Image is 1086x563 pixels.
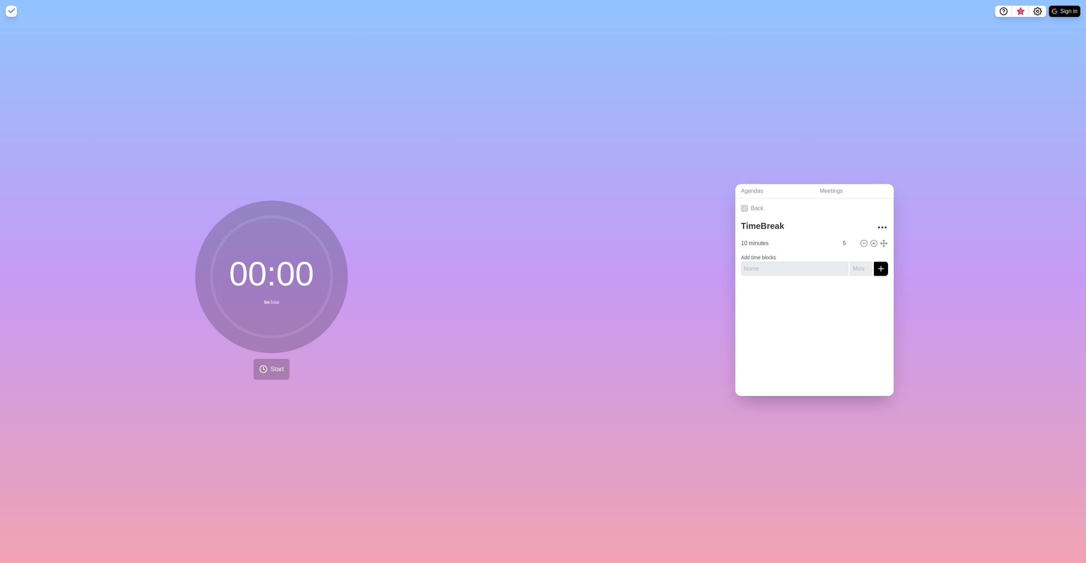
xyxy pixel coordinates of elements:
button: What’s new [1012,6,1029,17]
label: Add time blocks [741,255,776,260]
span: Start [270,365,284,374]
input: Mins [850,262,872,276]
button: Settings [1029,6,1046,17]
a: Agendas [735,184,814,198]
button: Help [995,6,1012,17]
button: Start [253,359,290,380]
input: Mins [840,236,857,250]
a: Back [735,198,894,218]
button: Sign in [1049,6,1080,17]
img: google logo [1052,8,1057,14]
button: More [875,220,889,235]
a: Meetings [814,184,894,198]
img: timeblocks logo [6,6,17,17]
input: Name [741,262,848,276]
input: Name [738,236,839,250]
span: 3 [1018,9,1023,14]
